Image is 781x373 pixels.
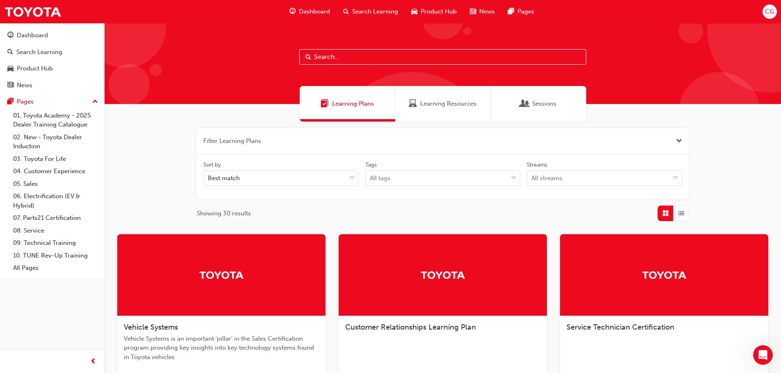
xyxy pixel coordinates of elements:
div: Sort by [203,161,221,169]
span: pages-icon [7,98,14,106]
a: Learning ResourcesLearning Resources [395,86,491,122]
span: Learning Plans [332,99,374,109]
span: List [678,209,684,218]
a: 01. Toyota Academy - 2025 Dealer Training Catalogue [10,109,101,131]
span: Search Learning [352,7,398,16]
span: Showing 30 results [197,209,251,218]
span: Vehicle Systems [124,323,178,332]
div: We typically reply in a few hours [17,126,137,134]
a: Product Hub [3,61,101,76]
span: Pages [517,7,534,16]
div: Pages [17,97,34,106]
a: 02. New - Toyota Dealer Induction [10,131,101,153]
span: Learning Plans [321,99,329,109]
span: Service Technician Certification [567,323,674,332]
span: car-icon [411,7,417,17]
img: Trak [199,268,244,282]
div: Close [141,13,156,28]
span: News [479,7,495,16]
div: Product Hub [17,64,53,73]
button: Pages [3,94,101,109]
span: Sessions [521,99,529,109]
div: Send us a messageWe typically reply in a few hours [8,110,156,141]
span: Vehicle Systems is an important 'pillar' in the Sales Certification program providing key insight... [124,334,319,362]
a: 06. Electrification (EV & Hybrid) [10,190,101,212]
span: Learning Resources [420,99,476,109]
input: Search... [299,49,586,65]
span: Sessions [532,99,556,109]
iframe: Intercom live chat [753,345,773,365]
a: 10. TUNE Rev-Up Training [10,249,101,262]
button: DashboardSearch LearningProduct HubNews [3,26,101,94]
span: prev-icon [90,357,96,367]
a: 04. Customer Experience [10,165,101,178]
div: Search Learning [16,47,62,57]
span: Product Hub [421,7,457,16]
span: Search [305,52,311,62]
span: Dashboard [299,7,330,16]
span: CG [765,7,774,16]
span: Grid [663,209,669,218]
a: News [3,78,101,93]
a: search-iconSearch Learning [337,3,405,20]
p: Hi [PERSON_NAME] 👋 [16,58,148,86]
a: news-iconNews [463,3,501,20]
a: 09. Technical Training [10,237,101,249]
button: Close the filter [676,136,682,146]
div: Send us a message [17,117,137,126]
div: Tags [365,161,377,169]
a: 08. Service [10,224,101,237]
span: Learning Resources [409,99,417,109]
button: Messages [82,255,164,288]
p: How can we help? [16,86,148,100]
span: up-icon [92,97,98,107]
span: news-icon [7,82,14,89]
span: down-icon [511,173,517,183]
a: Dashboard [3,28,101,43]
a: pages-iconPages [501,3,541,20]
span: pages-icon [508,7,514,17]
a: 07. Parts21 Certification [10,212,101,224]
label: tagOptions [365,161,521,186]
span: guage-icon [289,7,296,17]
a: car-iconProduct Hub [405,3,463,20]
span: Messages [109,276,137,282]
a: Learning PlansLearning Plans [300,86,395,122]
a: guage-iconDashboard [283,3,337,20]
div: Dashboard [17,31,48,40]
span: search-icon [7,49,13,56]
div: Best match [208,174,240,183]
div: All streams [531,174,562,183]
img: Trak [642,268,687,282]
span: Customer Relationships Learning Plan [345,323,476,332]
span: car-icon [7,65,14,72]
img: Trak [4,2,61,21]
img: logo [16,16,57,29]
span: news-icon [470,7,476,17]
div: Streams [527,161,547,169]
div: News [17,81,32,90]
div: Profile image for Trak [112,13,128,29]
img: Trak [420,268,465,282]
a: SessionsSessions [491,86,586,122]
span: guage-icon [7,32,14,39]
div: All tags [370,174,390,183]
span: search-icon [343,7,349,17]
a: 05. Sales [10,178,101,190]
span: down-icon [349,173,355,183]
span: Home [32,276,50,282]
span: down-icon [673,173,679,183]
a: Search Learning [3,45,101,60]
button: CG [763,5,777,19]
a: 03. Toyota For Life [10,153,101,165]
a: All Pages [10,262,101,274]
